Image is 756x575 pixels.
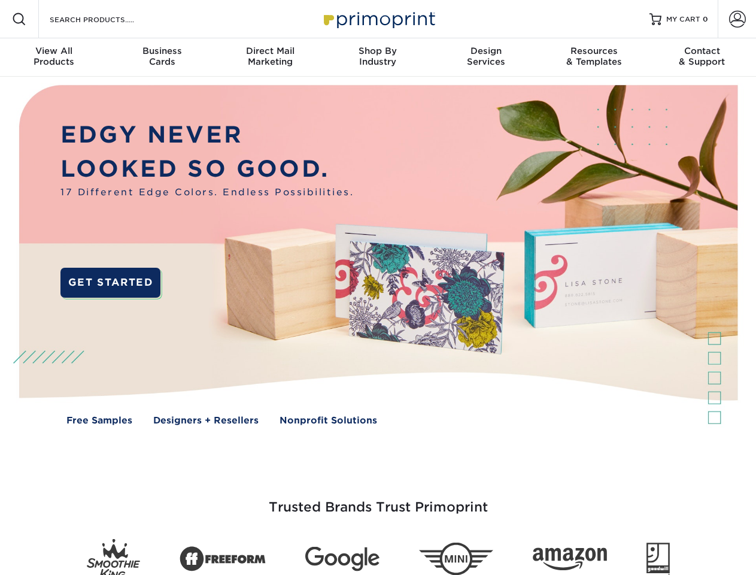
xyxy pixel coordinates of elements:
input: SEARCH PRODUCTS..... [48,12,165,26]
div: Services [432,46,540,67]
img: Google [305,547,379,571]
span: Direct Mail [216,46,324,56]
a: DesignServices [432,38,540,77]
p: LOOKED SO GOOD. [60,152,354,186]
span: Design [432,46,540,56]
a: Nonprofit Solutions [280,414,377,428]
a: BusinessCards [108,38,215,77]
a: Direct MailMarketing [216,38,324,77]
div: Industry [324,46,432,67]
span: MY CART [666,14,700,25]
a: Resources& Templates [540,38,648,77]
p: EDGY NEVER [60,118,354,152]
div: Marketing [216,46,324,67]
span: Resources [540,46,648,56]
a: GET STARTED [60,268,160,298]
div: & Templates [540,46,648,67]
span: 0 [703,15,708,23]
span: 17 Different Edge Colors. Endless Possibilities. [60,186,354,199]
a: Contact& Support [648,38,756,77]
a: Shop ByIndustry [324,38,432,77]
span: Contact [648,46,756,56]
div: & Support [648,46,756,67]
img: Goodwill [646,543,670,575]
h3: Trusted Brands Trust Primoprint [28,471,728,529]
a: Designers + Resellers [153,414,259,428]
div: Cards [108,46,215,67]
span: Business [108,46,215,56]
a: Free Samples [66,414,132,428]
img: Primoprint [318,6,438,32]
span: Shop By [324,46,432,56]
img: Amazon [533,548,607,571]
